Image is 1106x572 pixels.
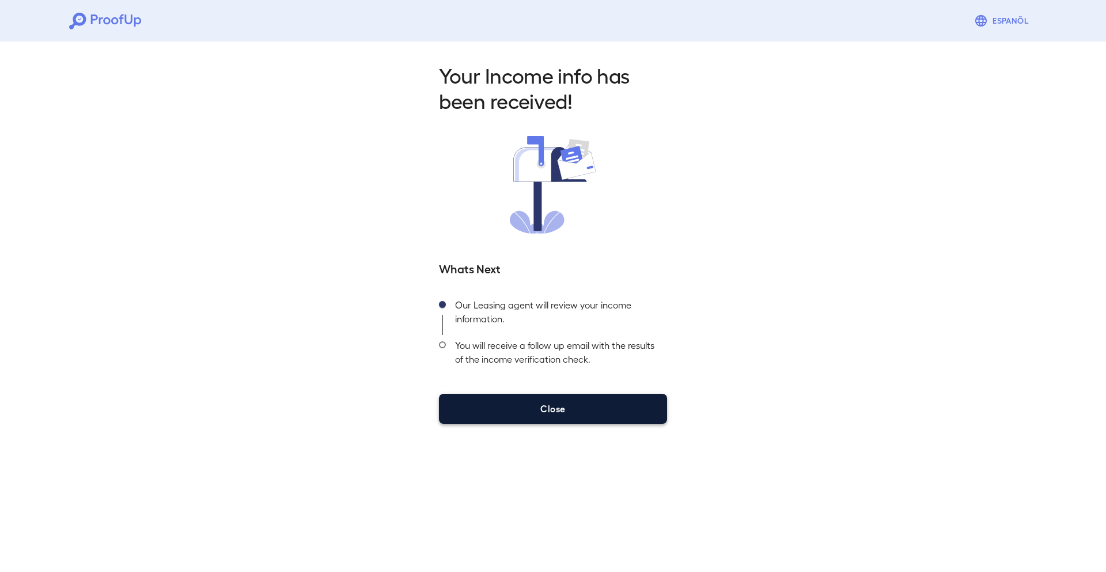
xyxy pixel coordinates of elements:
button: Espanõl [969,9,1037,32]
h2: Your Income info has been received! [439,62,667,113]
div: Our Leasing agent will review your income information. [446,295,667,335]
button: Close [439,394,667,424]
h5: Whats Next [439,260,667,276]
img: received.svg [510,136,596,234]
div: You will receive a follow up email with the results of the income verification check. [446,335,667,375]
